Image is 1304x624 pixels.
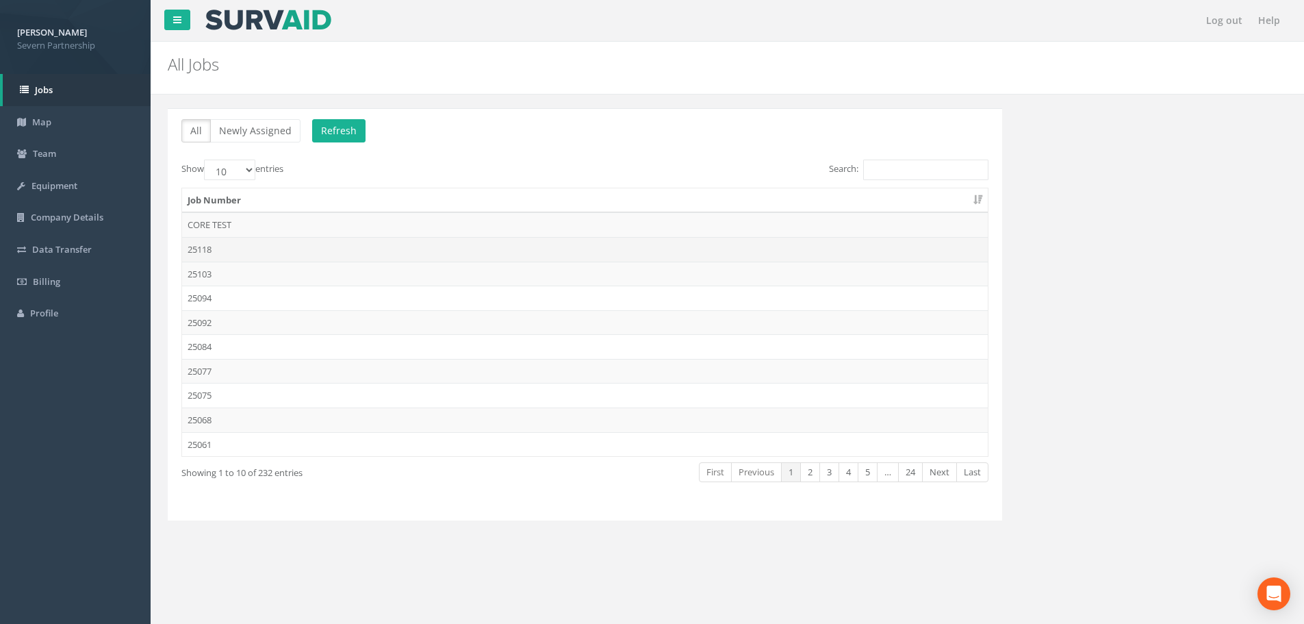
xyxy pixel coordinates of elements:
[182,237,988,262] td: 25118
[33,147,56,160] span: Team
[17,26,87,38] strong: [PERSON_NAME]
[800,462,820,482] a: 2
[30,307,58,319] span: Profile
[32,116,51,128] span: Map
[181,160,283,180] label: Show entries
[35,84,53,96] span: Jobs
[731,462,782,482] a: Previous
[182,212,988,237] td: CORE TEST
[33,275,60,288] span: Billing
[182,188,988,213] th: Job Number: activate to sort column ascending
[1257,577,1290,610] div: Open Intercom Messenger
[829,160,988,180] label: Search:
[31,179,77,192] span: Equipment
[182,310,988,335] td: 25092
[182,334,988,359] td: 25084
[182,383,988,408] td: 25075
[819,462,839,482] a: 3
[182,359,988,384] td: 25077
[210,119,301,142] button: Newly Assigned
[182,262,988,286] td: 25103
[858,462,878,482] a: 5
[32,243,92,255] span: Data Transfer
[17,39,133,52] span: Severn Partnership
[31,211,103,223] span: Company Details
[956,462,988,482] a: Last
[781,462,801,482] a: 1
[17,23,133,51] a: [PERSON_NAME] Severn Partnership
[312,119,366,142] button: Refresh
[839,462,858,482] a: 4
[863,160,988,180] input: Search:
[204,160,255,180] select: Showentries
[182,432,988,457] td: 25061
[168,55,1097,73] h2: All Jobs
[181,461,506,479] div: Showing 1 to 10 of 232 entries
[699,462,732,482] a: First
[181,119,211,142] button: All
[898,462,923,482] a: 24
[3,74,151,106] a: Jobs
[877,462,899,482] a: …
[182,286,988,310] td: 25094
[922,462,957,482] a: Next
[182,408,988,432] td: 25068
